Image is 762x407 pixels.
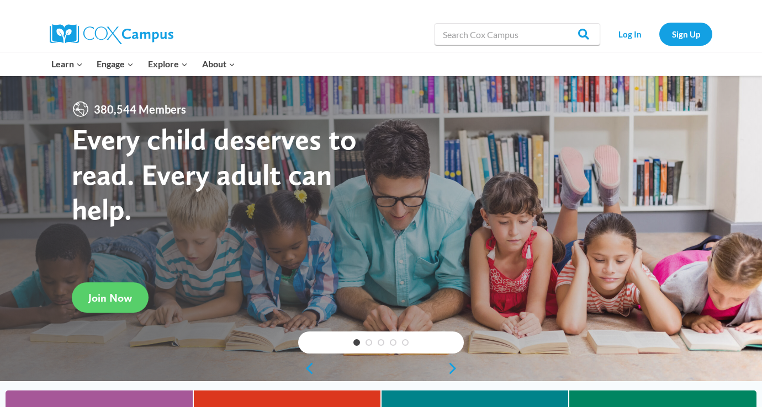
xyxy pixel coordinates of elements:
[298,357,464,379] div: content slider buttons
[89,100,190,118] span: 380,544 Members
[606,23,654,45] a: Log In
[659,23,712,45] a: Sign Up
[72,121,357,227] strong: Every child deserves to read. Every adult can help.
[72,282,149,313] a: Join Now
[202,57,235,71] span: About
[51,57,83,71] span: Learn
[148,57,188,71] span: Explore
[606,23,712,45] nav: Secondary Navigation
[88,291,132,304] span: Join Now
[298,362,315,375] a: previous
[378,339,384,346] a: 3
[366,339,372,346] a: 2
[97,57,134,71] span: Engage
[390,339,396,346] a: 4
[44,52,242,76] nav: Primary Navigation
[447,362,464,375] a: next
[50,24,173,44] img: Cox Campus
[402,339,409,346] a: 5
[435,23,600,45] input: Search Cox Campus
[353,339,360,346] a: 1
